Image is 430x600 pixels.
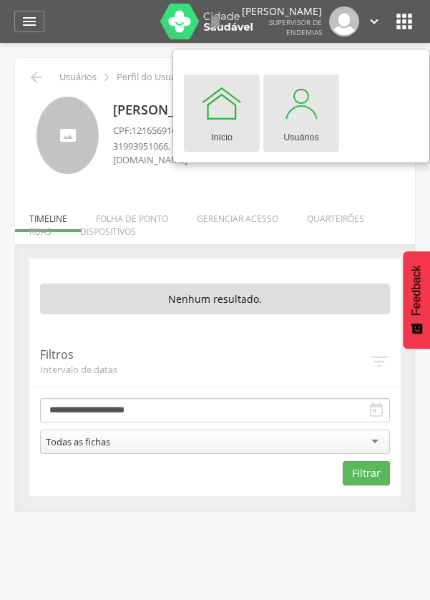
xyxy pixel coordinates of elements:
li: Folha de ponto [82,198,182,232]
span: Intervalo de datas [40,363,368,376]
button: Feedback - Mostrar pesquisa [403,251,430,349]
p: , Email: [EMAIL_ADDRESS][DOMAIN_NAME] [113,140,298,166]
span: 31993951066 [113,140,168,153]
li: Gerenciar acesso [182,198,293,232]
a: Usuários [263,74,339,152]
i: Voltar [28,69,45,86]
i:  [21,13,38,30]
i:  [366,14,382,29]
i:  [207,13,224,30]
li: Quarteirões [293,198,378,232]
i:  [368,351,390,372]
p: [PERSON_NAME] [242,6,322,16]
span: 12165691699 [132,124,187,137]
i:  [393,10,416,33]
a:  [207,6,224,37]
span: Feedback [410,266,423,316]
span: Supervisor de Endemias [269,17,322,37]
p: Perfil do Usuário [117,72,187,83]
p: Usuários [59,72,97,83]
p: [PERSON_NAME] [113,101,394,120]
i:  [99,69,114,85]
div: Todas as fichas [46,435,110,448]
button: Filtrar [343,461,390,485]
i:  [368,402,385,419]
p: Filtros [40,347,368,363]
li: Ruas [15,211,66,245]
li: Dispositivos [66,211,150,245]
a:  [366,6,382,37]
p: Nenhum resultado. [40,284,390,315]
a:  [14,11,44,32]
p: CPF: , CNS: [113,124,394,137]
